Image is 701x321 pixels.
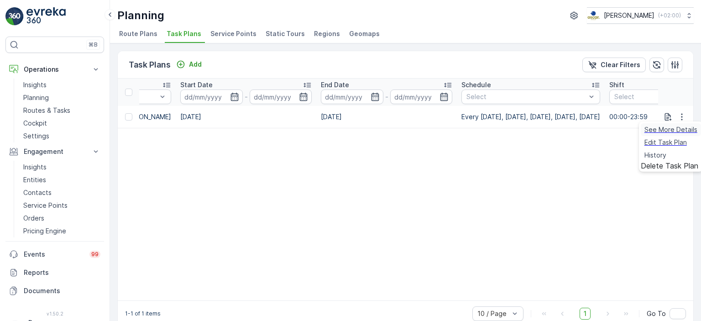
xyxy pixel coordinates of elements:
[644,138,687,147] span: Edit Task Plan
[24,268,100,277] p: Reports
[609,112,691,121] p: 00:00-23:59
[461,112,600,121] p: Every [DATE], [DATE], [DATE], [DATE], [DATE]
[5,142,104,161] button: Engagement
[24,250,84,259] p: Events
[587,11,600,21] img: basis-logo_rgb2x.png
[316,106,457,128] td: [DATE]
[23,132,49,141] p: Settings
[210,29,256,38] span: Service Points
[20,225,104,237] a: Pricing Engine
[129,58,171,71] p: Task Plans
[125,113,132,121] div: Toggle Row Selected
[647,309,666,318] span: Go To
[461,80,491,89] p: Schedule
[23,214,44,223] p: Orders
[91,251,99,258] p: 99
[245,91,248,102] p: -
[644,125,697,134] span: See More Details
[20,79,104,91] a: Insights
[119,29,157,38] span: Route Plans
[5,60,104,79] button: Operations
[24,147,86,156] p: Engagement
[167,29,201,38] span: Task Plans
[26,7,66,26] img: logo_light-DOdMpM7g.png
[176,106,316,128] td: [DATE]
[20,212,104,225] a: Orders
[23,106,70,115] p: Routes & Tasks
[641,123,701,136] a: See More Details
[5,282,104,300] a: Documents
[23,93,49,102] p: Planning
[117,8,164,23] p: Planning
[24,65,86,74] p: Operations
[20,117,104,130] a: Cockpit
[614,92,677,101] p: Select
[23,201,68,210] p: Service Points
[20,199,104,212] a: Service Points
[5,7,24,26] img: logo
[466,92,586,101] p: Select
[644,151,666,160] span: History
[189,60,202,69] p: Add
[641,162,698,170] span: Delete Task Plan
[23,226,66,236] p: Pricing Engine
[609,80,624,89] p: Shift
[349,29,380,38] span: Geomaps
[20,91,104,104] a: Planning
[24,286,100,295] p: Documents
[390,89,453,104] input: dd/mm/yyyy
[5,311,104,316] span: v 1.50.2
[23,163,47,172] p: Insights
[582,58,646,72] button: Clear Filters
[180,89,243,104] input: dd/mm/yyyy
[23,80,47,89] p: Insights
[5,263,104,282] a: Reports
[321,89,383,104] input: dd/mm/yyyy
[180,80,213,89] p: Start Date
[580,308,591,320] span: 1
[250,89,312,104] input: dd/mm/yyyy
[641,136,691,149] a: Edit Task Plan
[658,12,681,19] p: ( +02:00 )
[321,80,349,89] p: End Date
[604,11,654,20] p: [PERSON_NAME]
[20,174,104,186] a: Entities
[385,91,388,102] p: -
[23,119,47,128] p: Cockpit
[20,130,104,142] a: Settings
[125,310,161,317] p: 1-1 of 1 items
[173,59,205,70] button: Add
[23,175,46,184] p: Entities
[601,60,640,69] p: Clear Filters
[20,161,104,174] a: Insights
[20,186,104,199] a: Contacts
[89,41,98,48] p: ⌘B
[587,7,694,24] button: [PERSON_NAME](+02:00)
[20,104,104,117] a: Routes & Tasks
[5,245,104,263] a: Events99
[23,188,52,197] p: Contacts
[314,29,340,38] span: Regions
[266,29,305,38] span: Static Tours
